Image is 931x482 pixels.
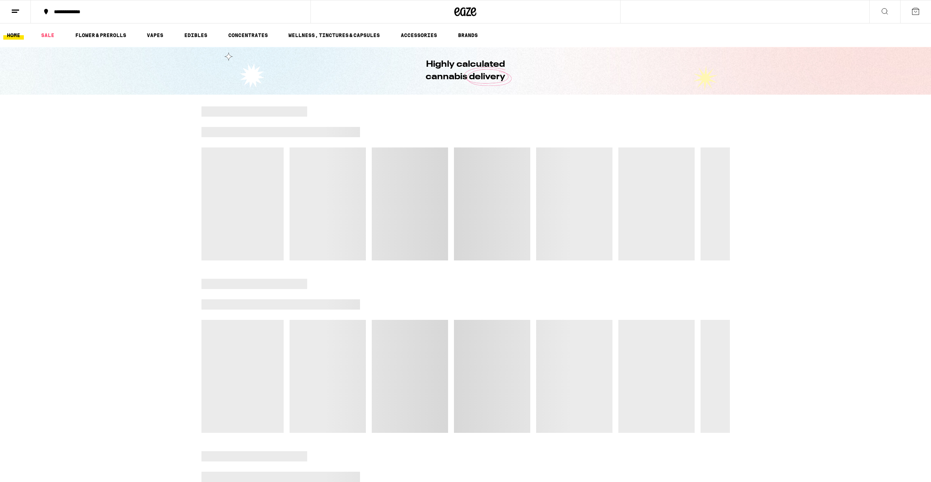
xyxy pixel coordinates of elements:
a: CONCENTRATES [225,31,272,40]
a: ACCESSORIES [397,31,441,40]
a: WELLNESS, TINCTURES & CAPSULES [285,31,383,40]
a: FLOWER & PREROLLS [72,31,130,40]
a: HOME [3,31,24,40]
button: BRANDS [454,31,481,40]
a: VAPES [143,31,167,40]
a: SALE [37,31,58,40]
h1: Highly calculated cannabis delivery [405,58,526,83]
a: EDIBLES [181,31,211,40]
